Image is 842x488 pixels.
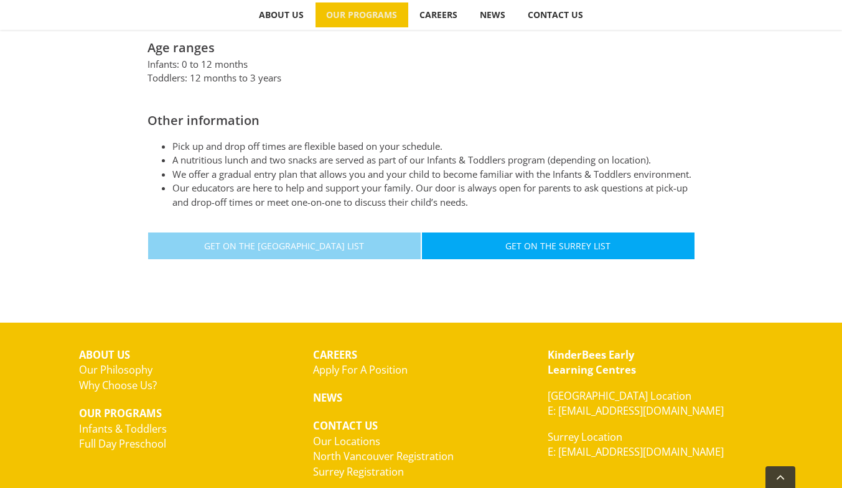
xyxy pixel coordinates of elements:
a: ABOUT US [248,2,315,27]
li: We offer a gradual entry plan that allows you and your child to become familiar with the Infants ... [172,167,695,182]
span: CAREERS [419,11,457,19]
a: Full Day Preschool [79,436,166,451]
strong: CAREERS [313,348,357,362]
span: Get On The Surrey List [505,241,610,251]
a: OUR PROGRAMS [316,2,408,27]
li: Pick up and drop off times are flexible based on your schedule. [172,139,695,154]
a: Get On The Surrey List [421,232,695,260]
a: North Vancouver Registration [313,449,454,463]
strong: CONTACT US [313,418,378,433]
a: Surrey Registration [313,464,404,479]
span: OUR PROGRAMS [326,11,397,19]
span: Get On The [GEOGRAPHIC_DATA] List [204,241,364,251]
strong: NEWS [313,390,342,405]
li: Our educators are here to help and support your family. Our door is always open for parents to as... [172,181,695,209]
p: [GEOGRAPHIC_DATA] Location [548,389,764,420]
strong: ABOUT US [79,348,130,362]
a: NEWS [469,2,517,27]
a: CAREERS [409,2,469,27]
a: E: [EMAIL_ADDRESS][DOMAIN_NAME] [548,403,724,418]
p: Surrey Location [548,430,764,461]
h2: Other information [147,111,695,130]
a: Get On The [GEOGRAPHIC_DATA] List [147,232,421,260]
strong: KinderBees Early Learning Centres [548,348,636,377]
li: A nutritious lunch and two snacks are served as part of our Infants & Toddlers program (depending... [172,153,695,167]
p: Infants: 0 to 12 months Toddlers: 12 months to 3 years [147,57,695,85]
span: NEWS [480,11,505,19]
a: Our Philosophy [79,362,152,377]
a: Why Choose Us? [79,378,157,392]
a: E: [EMAIL_ADDRESS][DOMAIN_NAME] [548,444,724,459]
a: Infants & Toddlers [79,421,167,436]
a: Apply For A Position [313,362,408,377]
h2: Age ranges [147,39,695,57]
span: ABOUT US [259,11,304,19]
strong: OUR PROGRAMS [79,406,162,420]
a: Our Locations [313,434,380,448]
span: CONTACT US [528,11,583,19]
a: KinderBees EarlyLearning Centres [548,348,636,377]
a: CONTACT US [517,2,594,27]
